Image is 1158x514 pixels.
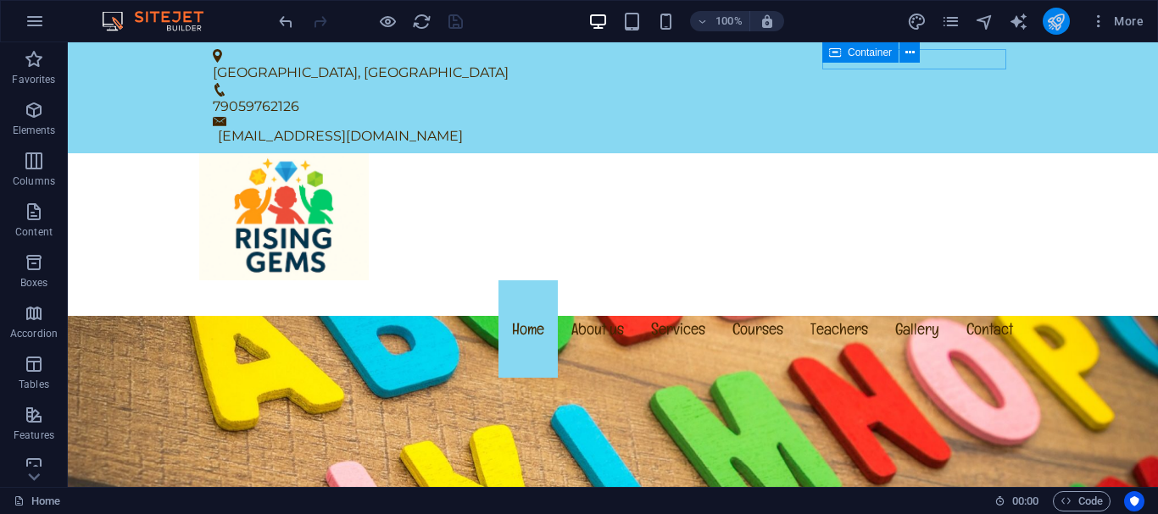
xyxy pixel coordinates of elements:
[1024,495,1027,507] span: :
[1009,11,1029,31] button: text_generator
[1083,8,1150,35] button: More
[907,12,927,31] i: Design (Ctrl+Alt+Y)
[941,11,961,31] button: pages
[15,225,53,239] p: Content
[13,124,56,137] p: Elements
[760,14,775,29] i: On resize automatically adjust zoom level to fit chosen device.
[10,327,58,340] p: Accordion
[975,11,995,31] button: navigator
[12,73,55,86] p: Favorites
[715,11,743,31] h6: 100%
[276,12,296,31] i: Undo: Change preview image (Ctrl+Z)
[1090,13,1144,30] span: More
[13,174,55,188] p: Columns
[1061,491,1103,511] span: Code
[1043,8,1070,35] button: publish
[19,378,49,391] p: Tables
[14,428,54,442] p: Features
[907,11,927,31] button: design
[20,276,48,290] p: Boxes
[994,491,1039,511] h6: Session time
[1053,491,1111,511] button: Code
[690,11,750,31] button: 100%
[276,11,296,31] button: undo
[14,491,60,511] a: Click to cancel selection. Double-click to open Pages
[1124,491,1144,511] button: Usercentrics
[848,47,892,58] span: Container
[97,11,225,31] img: Editor Logo
[1012,491,1038,511] span: 00 00
[411,11,431,31] button: reload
